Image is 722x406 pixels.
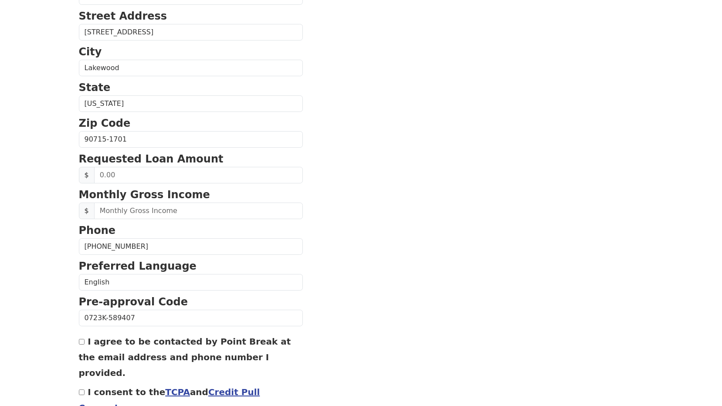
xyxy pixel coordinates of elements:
[79,167,95,183] span: $
[165,387,190,397] a: TCPA
[79,131,303,148] input: Zip Code
[79,310,303,326] input: Pre-approval Code
[79,24,303,41] input: Street Address
[79,153,224,165] strong: Requested Loan Amount
[79,238,303,255] input: Phone
[79,203,95,219] span: $
[79,260,197,272] strong: Preferred Language
[79,117,131,129] strong: Zip Code
[94,203,303,219] input: Monthly Gross Income
[94,167,303,183] input: 0.00
[79,187,303,203] p: Monthly Gross Income
[79,60,303,76] input: City
[79,224,116,237] strong: Phone
[79,296,188,308] strong: Pre-approval Code
[79,46,102,58] strong: City
[79,336,291,378] label: I agree to be contacted by Point Break at the email address and phone number I provided.
[79,81,111,94] strong: State
[79,10,167,22] strong: Street Address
